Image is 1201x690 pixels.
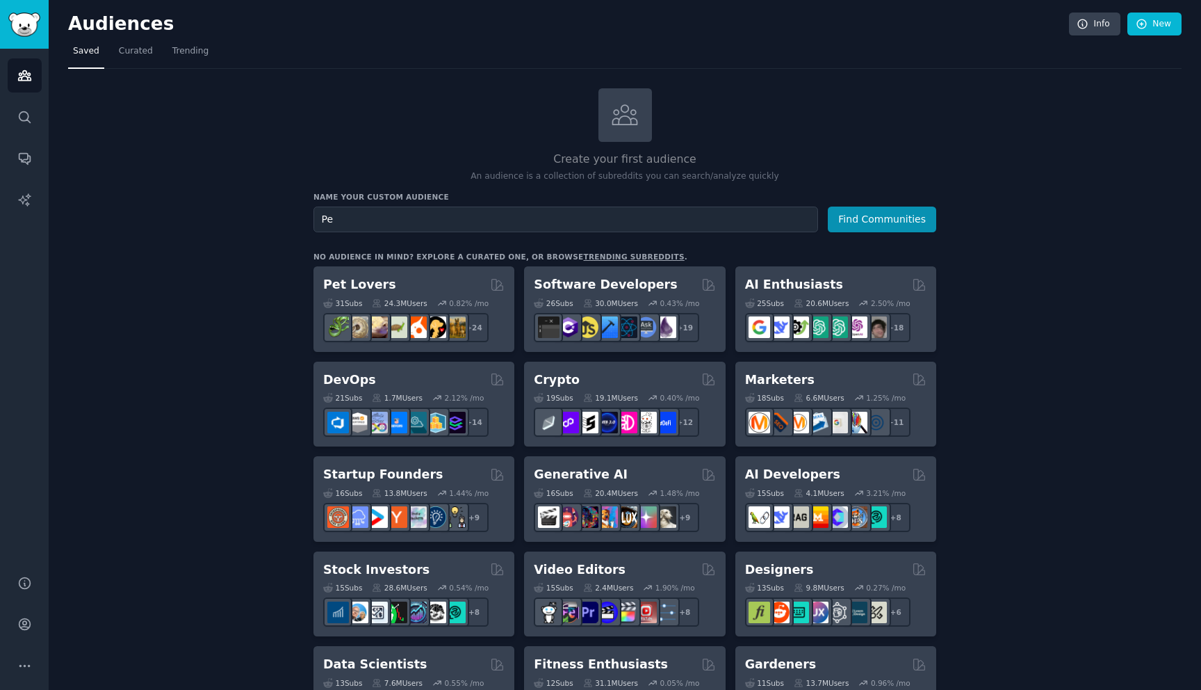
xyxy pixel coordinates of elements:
h2: Create your first audience [313,151,936,168]
img: content_marketing [749,412,770,433]
img: Trading [386,602,407,623]
img: aivideo [538,506,559,528]
div: 11 Sub s [745,678,784,688]
img: dividends [327,602,349,623]
img: 0xPolygon [557,412,579,433]
img: dogbreed [444,316,466,338]
img: sdforall [596,506,618,528]
img: learnjavascript [577,316,598,338]
div: 31 Sub s [323,298,362,308]
a: Info [1069,13,1120,36]
div: 1.7M Users [372,393,423,403]
img: LangChain [749,506,770,528]
div: + 12 [670,408,699,437]
h2: Startup Founders [323,466,443,483]
a: trending subreddits [583,252,684,261]
img: UX_Design [865,602,887,623]
img: AIDevelopersSociety [865,506,887,528]
div: + 9 [670,503,699,532]
h2: Software Developers [534,276,677,294]
img: ycombinator [386,506,407,528]
div: 0.54 % /mo [449,583,489,593]
img: defi_ [655,412,676,433]
div: 20.4M Users [583,488,638,498]
div: 6.6M Users [794,393,844,403]
div: 26 Sub s [534,298,573,308]
div: 13 Sub s [745,583,784,593]
div: 13 Sub s [323,678,362,688]
img: Rag [787,506,809,528]
div: 30.0M Users [583,298,638,308]
img: VideoEditors [596,602,618,623]
div: 19.1M Users [583,393,638,403]
img: postproduction [655,602,676,623]
div: 0.43 % /mo [660,298,700,308]
h2: Data Scientists [323,656,427,673]
img: defiblockchain [616,412,637,433]
div: + 6 [881,597,910,627]
h2: AI Enthusiasts [745,276,843,294]
img: gopro [538,602,559,623]
div: 12 Sub s [534,678,573,688]
h2: Video Editors [534,561,626,579]
img: PlatformEngineers [444,412,466,433]
div: + 18 [881,313,910,342]
div: 13.7M Users [794,678,849,688]
img: reactnative [616,316,637,338]
div: 28.6M Users [372,583,427,593]
img: finalcutpro [616,602,637,623]
div: 9.8M Users [794,583,844,593]
img: DevOpsLinks [386,412,407,433]
img: editors [557,602,579,623]
img: learndesign [846,602,867,623]
img: herpetology [327,316,349,338]
img: userexperience [826,602,848,623]
img: platformengineering [405,412,427,433]
img: Forex [366,602,388,623]
img: Entrepreneurship [425,506,446,528]
img: software [538,316,559,338]
div: + 8 [881,503,910,532]
img: startup [366,506,388,528]
img: GummySearch logo [8,13,40,37]
img: starryai [635,506,657,528]
div: + 24 [459,313,489,342]
img: DeepSeek [768,506,790,528]
h2: Stock Investors [323,561,430,579]
img: csharp [557,316,579,338]
h2: Generative AI [534,466,628,483]
img: technicalanalysis [444,602,466,623]
div: 15 Sub s [323,583,362,593]
div: 2.50 % /mo [871,298,910,308]
img: bigseo [768,412,790,433]
div: + 11 [881,408,910,437]
h2: DevOps [323,371,376,389]
div: + 19 [670,313,699,342]
img: swingtrading [425,602,446,623]
div: + 8 [670,597,699,627]
button: Find Communities [828,207,936,232]
img: cockatiel [405,316,427,338]
img: UXDesign [807,602,828,623]
div: 15 Sub s [745,488,784,498]
h2: Pet Lovers [323,276,396,294]
img: turtle [386,316,407,338]
img: AWS_Certified_Experts [347,412,368,433]
img: ethfinance [538,412,559,433]
img: MarketingResearch [846,412,867,433]
div: 0.82 % /mo [449,298,489,308]
div: 25 Sub s [745,298,784,308]
img: elixir [655,316,676,338]
a: Trending [168,40,213,69]
h2: Marketers [745,371,815,389]
div: 19 Sub s [534,393,573,403]
img: aws_cdk [425,412,446,433]
h2: Audiences [68,13,1069,35]
img: web3 [596,412,618,433]
p: An audience is a collection of subreddits you can search/analyze quickly [313,170,936,183]
div: 0.40 % /mo [660,393,700,403]
a: New [1127,13,1182,36]
img: Emailmarketing [807,412,828,433]
img: AskMarketing [787,412,809,433]
div: 1.90 % /mo [655,583,695,593]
